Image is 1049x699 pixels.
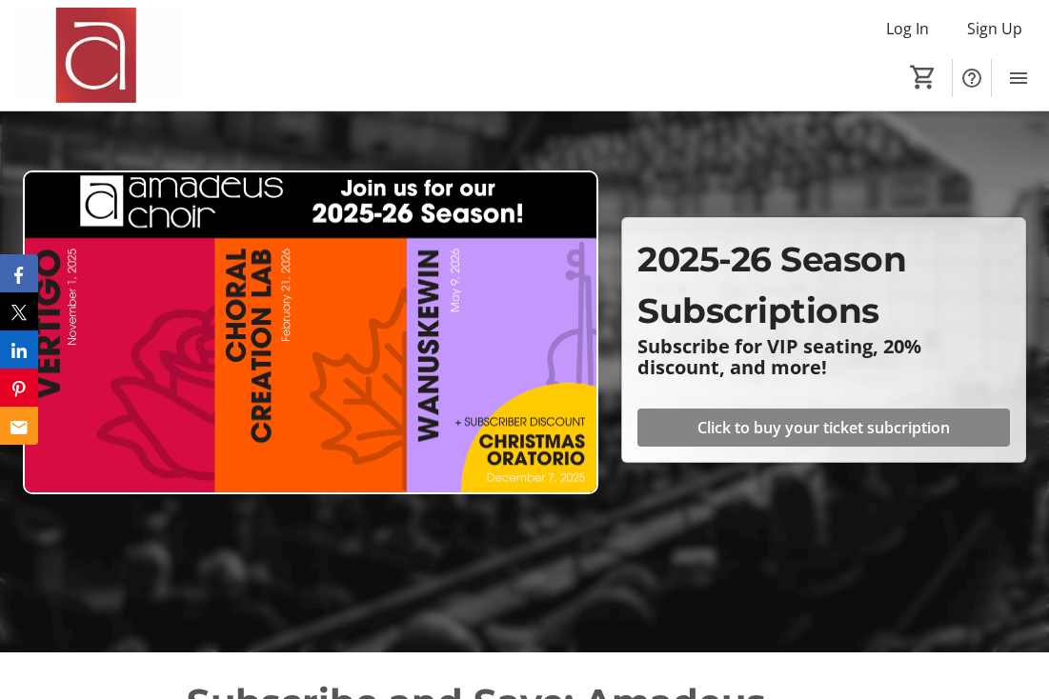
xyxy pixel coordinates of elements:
span: Click to buy your ticket subcription [697,416,950,439]
span: Log In [886,17,929,40]
button: Help [953,59,991,97]
button: Click to buy your ticket subcription [637,409,1010,447]
button: Menu [999,59,1038,97]
button: Sign Up [952,13,1038,44]
span: Sign Up [967,17,1022,40]
span: 2025-26 Season [637,238,906,280]
button: Cart [906,60,940,94]
img: Amadeus Choir of Greater Toronto 's Logo [11,8,181,103]
button: Log In [871,13,944,44]
img: Campaign CTA Media Photo [23,170,598,494]
span: Subscriptions [637,290,879,331]
p: Subscribe for VIP seating, 20% discount, and more! [637,336,1010,378]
